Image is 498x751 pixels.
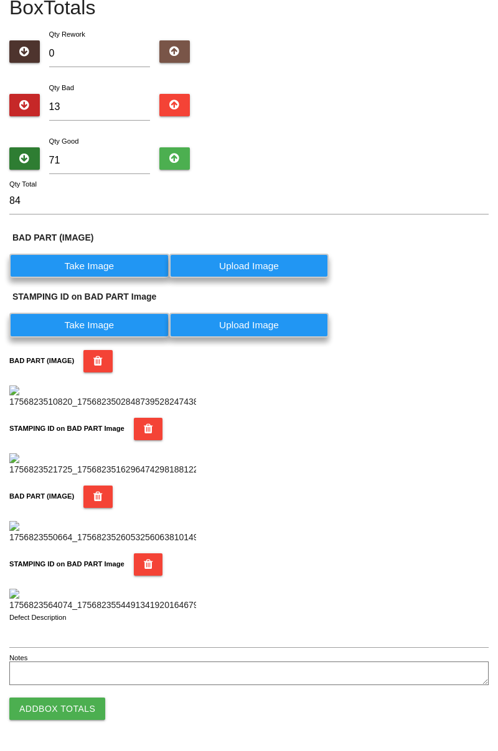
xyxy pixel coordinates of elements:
[12,292,156,302] b: STAMPING ID on BAD PART Image
[9,521,196,544] img: 1756823550664_1756823526053256063810149587858.jpg
[49,30,85,38] label: Qty Rework
[12,233,93,242] b: BAD PART (IMAGE)
[9,698,105,720] button: AddBox Totals
[9,589,196,612] img: 1756823564074_17568235544913419201646791171077.jpg
[9,254,169,278] label: Take Image
[9,425,125,432] b: STAMPING ID on BAD PART Image
[169,254,329,278] label: Upload Image
[9,357,74,364] b: BAD PART (IMAGE)
[9,560,125,568] b: STAMPING ID on BAD PART Image
[9,453,196,476] img: 1756823521725_17568235162964742981881224210879.jpg
[9,492,74,500] b: BAD PART (IMAGE)
[9,385,196,408] img: 1756823510820_17568235028487395282474385642412.jpg
[169,313,329,337] label: Upload Image
[83,486,113,508] button: BAD PART (IMAGE)
[9,653,27,663] label: Notes
[9,313,169,337] label: Take Image
[9,179,37,190] label: Qty Total
[83,350,113,372] button: BAD PART (IMAGE)
[134,418,163,440] button: STAMPING ID on BAD PART Image
[134,553,163,576] button: STAMPING ID on BAD PART Image
[49,84,74,91] label: Qty Bad
[49,137,79,145] label: Qty Good
[9,612,67,623] label: Defect Description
